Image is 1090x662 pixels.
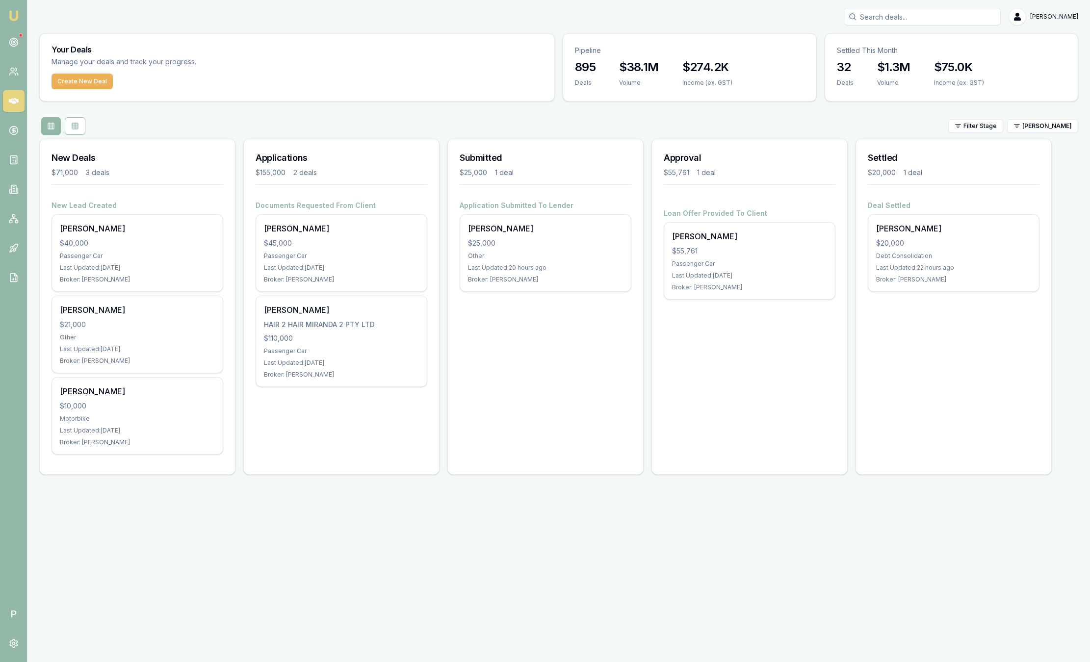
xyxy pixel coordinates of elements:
input: Search deals [844,8,1001,25]
div: Broker: [PERSON_NAME] [60,438,215,446]
div: Last Updated: [DATE] [60,264,215,272]
div: 2 deals [293,168,317,178]
div: Deals [575,79,596,87]
div: 1 deal [697,168,716,178]
div: $55,761 [672,246,827,256]
span: [PERSON_NAME] [1030,13,1078,21]
span: [PERSON_NAME] [1022,122,1072,130]
h3: $38.1M [619,59,658,75]
div: $55,761 [664,168,689,178]
div: Passenger Car [264,252,419,260]
div: Passenger Car [60,252,215,260]
h3: 32 [837,59,854,75]
h3: $274.2K [682,59,732,75]
div: $110,000 [264,333,419,343]
h4: Loan Offer Provided To Client [664,208,835,218]
div: [PERSON_NAME] [876,223,1031,234]
div: $25,000 [468,238,623,248]
div: Last Updated: [DATE] [60,345,215,353]
div: [PERSON_NAME] [672,230,827,242]
div: 1 deal [904,168,922,178]
div: Other [60,333,215,341]
div: Last Updated: [DATE] [60,427,215,434]
div: Volume [619,79,658,87]
div: [PERSON_NAME] [264,223,419,234]
button: Filter Stage [948,119,1003,133]
h3: Applications [256,151,427,165]
button: Create New Deal [52,74,113,89]
div: Last Updated: 20 hours ago [468,264,623,272]
p: Settled This Month [837,46,1066,55]
div: $40,000 [60,238,215,248]
div: Income (ex. GST) [934,79,984,87]
div: Other [468,252,623,260]
div: Broker: [PERSON_NAME] [672,283,827,291]
span: Filter Stage [963,122,997,130]
div: Broker: [PERSON_NAME] [264,371,419,379]
div: Broker: [PERSON_NAME] [60,276,215,283]
div: HAIR 2 HAIR MIRANDA 2 PTY LTD [264,320,419,330]
div: [PERSON_NAME] [264,304,419,316]
div: 3 deals [86,168,109,178]
div: Last Updated: [DATE] [264,264,419,272]
div: 1 deal [495,168,514,178]
div: Broker: [PERSON_NAME] [60,357,215,365]
div: $25,000 [460,168,487,178]
button: [PERSON_NAME] [1007,119,1078,133]
div: Broker: [PERSON_NAME] [468,276,623,283]
div: [PERSON_NAME] [60,223,215,234]
div: $20,000 [876,238,1031,248]
div: Passenger Car [264,347,419,355]
div: Broker: [PERSON_NAME] [876,276,1031,283]
div: Income (ex. GST) [682,79,732,87]
h3: 895 [575,59,596,75]
h3: Submitted [460,151,631,165]
div: Debt Consolidation [876,252,1031,260]
p: Pipeline [575,46,805,55]
img: emu-icon-u.png [8,10,20,22]
div: Last Updated: [DATE] [264,359,419,367]
div: Last Updated: [DATE] [672,272,827,280]
h4: Deal Settled [868,201,1039,210]
h3: $75.0K [934,59,984,75]
div: [PERSON_NAME] [468,223,623,234]
div: $10,000 [60,401,215,411]
div: Deals [837,79,854,87]
div: Motorbike [60,415,215,423]
div: Volume [877,79,910,87]
h3: $1.3M [877,59,910,75]
div: Last Updated: 22 hours ago [876,264,1031,272]
h3: Settled [868,151,1039,165]
h3: Your Deals [52,46,543,53]
div: $71,000 [52,168,78,178]
span: P [3,603,25,625]
div: [PERSON_NAME] [60,385,215,397]
h3: New Deals [52,151,223,165]
div: Passenger Car [672,260,827,268]
h3: Approval [664,151,835,165]
div: [PERSON_NAME] [60,304,215,316]
div: $20,000 [868,168,896,178]
div: $155,000 [256,168,285,178]
h4: Documents Requested From Client [256,201,427,210]
h4: New Lead Created [52,201,223,210]
div: $21,000 [60,320,215,330]
p: Manage your deals and track your progress. [52,56,303,68]
div: Broker: [PERSON_NAME] [264,276,419,283]
h4: Application Submitted To Lender [460,201,631,210]
div: $45,000 [264,238,419,248]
